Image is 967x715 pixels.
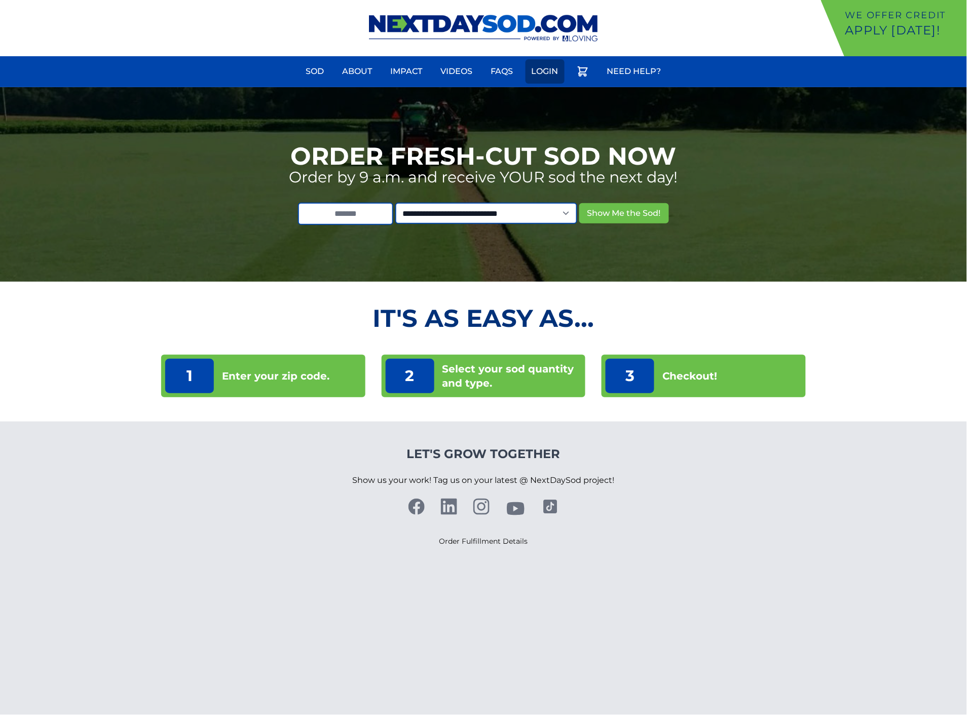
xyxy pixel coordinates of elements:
p: We offer Credit [845,8,963,22]
p: Select your sod quantity and type. [442,362,582,390]
p: 2 [386,359,434,393]
p: Enter your zip code. [222,369,329,383]
a: Order Fulfillment Details [439,537,528,546]
a: Videos [435,59,479,84]
p: 1 [165,359,214,393]
a: About [337,59,379,84]
p: Show us your work! Tag us on your latest @ NextDaySod project! [353,462,615,499]
a: Impact [385,59,429,84]
h1: Order Fresh-Cut Sod Now [291,144,677,168]
a: Login [526,59,565,84]
p: 3 [606,359,654,393]
p: Checkout! [662,369,717,383]
h2: It's as Easy As... [161,306,806,330]
p: Order by 9 a.m. and receive YOUR sod the next day! [289,168,678,186]
a: Need Help? [601,59,667,84]
a: FAQs [485,59,519,84]
a: Sod [300,59,330,84]
button: Show Me the Sod! [579,203,669,223]
h4: Let's Grow Together [353,446,615,462]
p: Apply [DATE]! [845,22,963,39]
